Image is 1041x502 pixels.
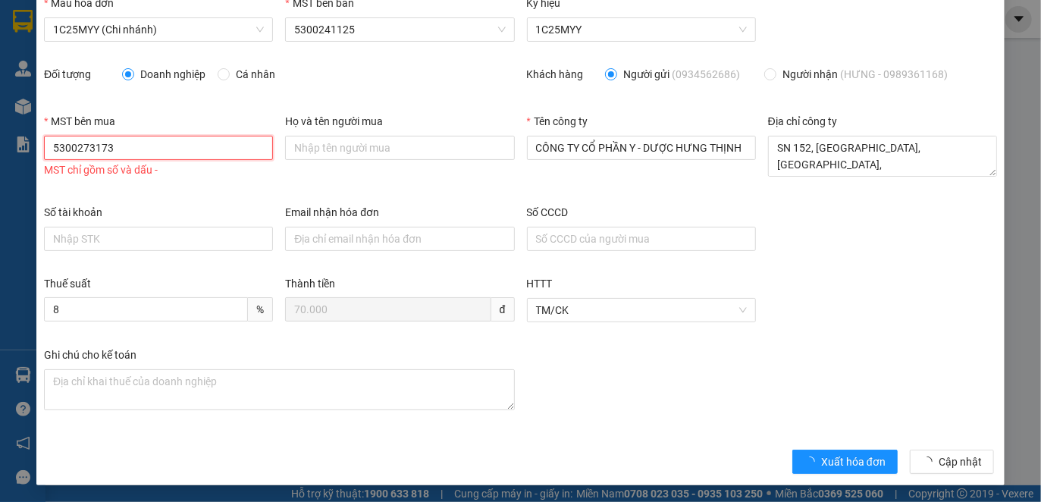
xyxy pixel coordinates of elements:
[53,18,264,41] span: 1C25MYY (Chi nhánh)
[44,278,91,290] label: Thuế suất
[527,206,569,218] label: Số CCCD
[617,66,746,83] span: Người gửi
[821,453,886,470] span: Xuất hóa đơn
[285,278,335,290] label: Thành tiền
[134,66,212,83] span: Doanh nghiệp
[768,115,837,127] label: Địa chỉ công ty
[285,115,383,127] label: Họ và tên người mua
[527,227,756,251] input: Số CCCD
[491,297,515,322] span: đ
[294,18,505,41] span: 5300241125
[527,68,584,80] label: Khách hàng
[672,68,740,80] span: (0934562686)
[44,369,514,410] textarea: Ghi chú đơn hàng Ghi chú cho kế toán
[44,297,248,322] input: Thuế suất
[527,136,756,160] input: Tên công ty
[285,206,379,218] label: Email nhận hóa đơn
[792,450,898,474] button: Xuất hóa đơn
[44,68,91,80] label: Đối tượng
[527,278,553,290] label: HTTT
[804,457,821,467] span: loading
[536,18,747,41] span: 1C25MYY
[768,136,997,177] textarea: Địa chỉ công ty
[285,227,514,251] input: Email nhận hóa đơn
[840,68,948,80] span: (HƯNG - 0989361168)
[922,457,939,467] span: loading
[248,297,273,322] span: %
[536,299,747,322] span: TM/CK
[939,453,982,470] span: Cập nhật
[776,66,954,83] span: Người nhận
[230,66,281,83] span: Cá nhân
[44,115,115,127] label: MST bên mua
[44,206,102,218] label: Số tài khoản
[44,136,273,160] input: MST bên mua
[44,162,273,179] div: MST chỉ gồm số và dấu -
[285,136,514,160] input: Họ và tên người mua
[44,227,273,251] input: Số tài khoản
[910,450,994,474] button: Cập nhật
[44,349,136,361] label: Ghi chú cho kế toán
[527,115,588,127] label: Tên công ty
